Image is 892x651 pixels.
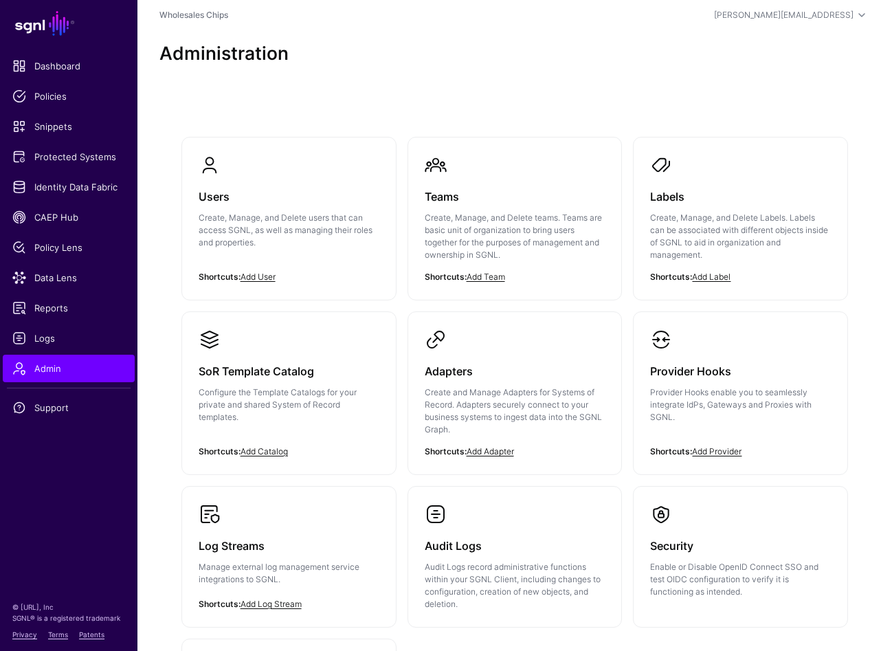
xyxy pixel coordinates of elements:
[241,272,276,282] a: Add User
[12,180,125,194] span: Identity Data Fabric
[199,272,241,282] strong: Shortcuts:
[12,613,125,624] p: SGNL® is a registered trademark
[199,187,379,206] h3: Users
[714,9,854,21] div: [PERSON_NAME][EMAIL_ADDRESS]
[241,599,302,609] a: Add Log Stream
[650,536,831,555] h3: Security
[48,630,68,639] a: Terms
[3,324,135,352] a: Logs
[3,294,135,322] a: Reports
[12,59,125,73] span: Dashboard
[182,312,396,462] a: SoR Template CatalogConfigure the Template Catalogs for your private and shared System of Record ...
[3,264,135,291] a: Data Lens
[692,446,742,456] a: Add Provider
[3,173,135,201] a: Identity Data Fabric
[12,120,125,133] span: Snippets
[199,561,379,586] p: Manage external log management service integrations to SGNL.
[12,89,125,103] span: Policies
[8,8,129,38] a: SGNL
[408,487,622,627] a: Audit LogsAudit Logs record administrative functions within your SGNL Client, including changes t...
[650,187,831,206] h3: Labels
[650,446,692,456] strong: Shortcuts:
[425,187,605,206] h3: Teams
[241,446,288,456] a: Add Catalog
[159,43,870,65] h2: Administration
[3,203,135,231] a: CAEP Hub
[3,234,135,261] a: Policy Lens
[3,113,135,140] a: Snippets
[425,536,605,555] h3: Audit Logs
[634,312,847,462] a: Provider HooksProvider Hooks enable you to seamlessly integrate IdPs, Gateways and Proxies with S...
[425,212,605,261] p: Create, Manage, and Delete teams. Teams are basic unit of organization to bring users together fo...
[3,52,135,80] a: Dashboard
[12,630,37,639] a: Privacy
[12,331,125,345] span: Logs
[467,446,514,456] a: Add Adapter
[199,362,379,381] h3: SoR Template Catalog
[182,487,396,624] a: Log StreamsManage external log management service integrations to SGNL.
[692,272,731,282] a: Add Label
[425,272,467,282] strong: Shortcuts:
[12,150,125,164] span: Protected Systems
[199,386,379,423] p: Configure the Template Catalogs for your private and shared System of Record templates.
[408,312,622,474] a: AdaptersCreate and Manage Adapters for Systems of Record. Adapters securely connect to your busin...
[634,487,847,615] a: SecurityEnable or Disable OpenID Connect SSO and test OIDC configuration to verify it is function...
[79,630,104,639] a: Patents
[12,401,125,415] span: Support
[408,137,622,300] a: TeamsCreate, Manage, and Delete teams. Teams are basic unit of organization to bring users togeth...
[650,561,831,598] p: Enable or Disable OpenID Connect SSO and test OIDC configuration to verify it is functioning as i...
[12,210,125,224] span: CAEP Hub
[425,362,605,381] h3: Adapters
[3,82,135,110] a: Policies
[3,143,135,170] a: Protected Systems
[199,212,379,249] p: Create, Manage, and Delete users that can access SGNL, as well as managing their roles and proper...
[182,137,396,287] a: UsersCreate, Manage, and Delete users that can access SGNL, as well as managing their roles and p...
[425,561,605,610] p: Audit Logs record administrative functions within your SGNL Client, including changes to configur...
[3,355,135,382] a: Admin
[12,271,125,285] span: Data Lens
[467,272,505,282] a: Add Team
[199,599,241,609] strong: Shortcuts:
[12,602,125,613] p: © [URL], Inc
[12,301,125,315] span: Reports
[650,386,831,423] p: Provider Hooks enable you to seamlessly integrate IdPs, Gateways and Proxies with SGNL.
[425,386,605,436] p: Create and Manage Adapters for Systems of Record. Adapters securely connect to your business syst...
[650,362,831,381] h3: Provider Hooks
[199,446,241,456] strong: Shortcuts:
[650,212,831,261] p: Create, Manage, and Delete Labels. Labels can be associated with different objects inside of SGNL...
[12,362,125,375] span: Admin
[650,272,692,282] strong: Shortcuts:
[12,241,125,254] span: Policy Lens
[634,137,847,300] a: LabelsCreate, Manage, and Delete Labels. Labels can be associated with different objects inside o...
[199,536,379,555] h3: Log Streams
[425,446,467,456] strong: Shortcuts:
[159,10,228,20] a: Wholesales Chips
